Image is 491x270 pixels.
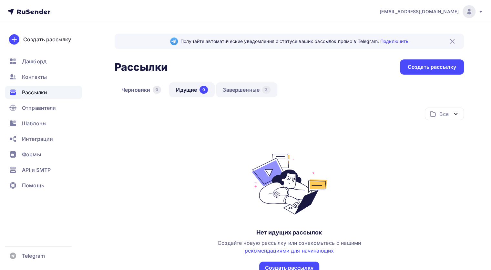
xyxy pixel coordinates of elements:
[380,5,483,18] a: [EMAIL_ADDRESS][DOMAIN_NAME]
[22,151,41,158] span: Формы
[153,86,161,94] div: 0
[22,119,46,127] span: Шаблоны
[5,86,82,99] a: Рассылки
[22,252,45,260] span: Telegram
[115,61,168,74] h2: Рассылки
[380,38,408,44] a: Подключить
[23,36,71,43] div: Создать рассылку
[262,86,271,94] div: 3
[170,37,178,45] img: Telegram
[180,38,408,45] span: Получайте автоматические уведомления о статусе ваших рассылок прямо в Telegram.
[216,82,277,97] a: Завершенные3
[380,8,459,15] span: [EMAIL_ADDRESS][DOMAIN_NAME]
[115,82,168,97] a: Черновики0
[22,73,47,81] span: Контакты
[22,182,44,189] span: Помощь
[5,117,82,130] a: Шаблоны
[245,247,334,254] a: рекомендациями для начинающих
[218,240,361,254] span: Создайте новую рассылку или ознакомьтесь с нашими
[22,57,46,65] span: Дашборд
[5,55,82,68] a: Дашборд
[5,101,82,114] a: Отправители
[408,63,456,71] div: Создать рассылку
[22,104,56,112] span: Отправители
[439,110,448,118] div: Все
[199,86,208,94] div: 0
[169,82,215,97] a: Идущие0
[5,70,82,83] a: Контакты
[22,166,51,174] span: API и SMTP
[5,148,82,161] a: Формы
[256,229,322,236] div: Нет идущих рассылок
[425,108,464,120] button: Все
[22,88,47,96] span: Рассылки
[22,135,53,143] span: Интеграции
